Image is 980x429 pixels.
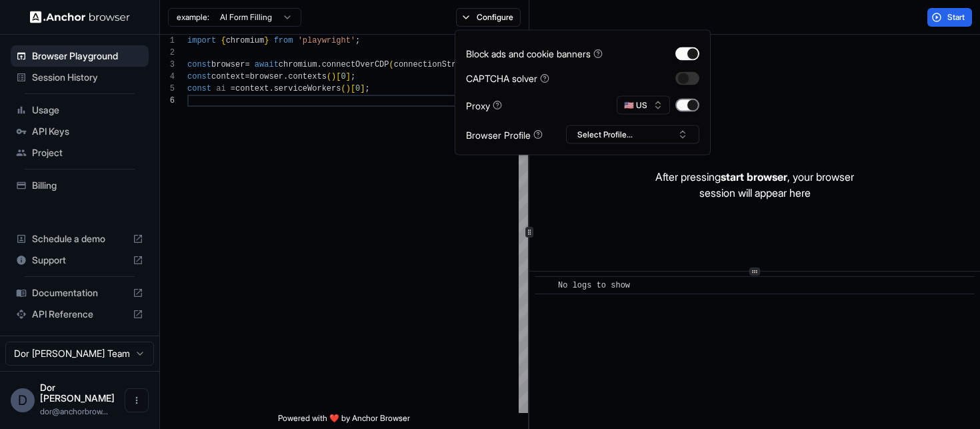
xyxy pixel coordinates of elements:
[40,382,115,404] span: Dor Dankner
[226,36,265,45] span: chromium
[32,71,143,84] span: Session History
[269,84,273,93] span: .
[278,413,410,429] span: Powered with ❤️ by Anchor Browser
[389,60,394,69] span: (
[617,96,670,115] button: 🇺🇸 US
[187,72,211,81] span: const
[336,72,341,81] span: [
[264,36,269,45] span: }
[355,36,360,45] span: ;
[231,84,235,93] span: =
[32,103,143,117] span: Usage
[11,99,149,121] div: Usage
[322,60,389,69] span: connectOverCDP
[160,83,175,95] div: 5
[245,72,249,81] span: =
[11,228,149,250] div: Schedule a demo
[235,84,269,93] span: context
[365,84,370,93] span: ;
[360,84,365,93] span: ]
[456,8,521,27] button: Configure
[283,72,288,81] span: .
[125,388,149,412] button: Open menu
[11,45,149,67] div: Browser Playground
[341,84,345,93] span: (
[32,232,127,246] span: Schedule a demo
[32,146,143,159] span: Project
[11,388,35,412] div: D
[466,98,502,112] div: Proxy
[160,35,175,47] div: 1
[346,72,351,81] span: ]
[32,254,127,267] span: Support
[351,72,355,81] span: ;
[160,47,175,59] div: 2
[32,286,127,300] span: Documentation
[331,72,336,81] span: )
[466,127,543,141] div: Browser Profile
[245,60,249,69] span: =
[298,36,355,45] span: 'playwright'
[346,84,351,93] span: )
[187,60,211,69] span: const
[11,67,149,88] div: Session History
[250,72,283,81] span: browser
[394,60,471,69] span: connectionString
[288,72,327,81] span: contexts
[541,279,548,292] span: ​
[11,304,149,325] div: API Reference
[30,11,130,23] img: Anchor Logo
[160,95,175,107] div: 6
[211,60,245,69] span: browser
[11,121,149,142] div: API Keys
[655,169,854,201] p: After pressing , your browser session will appear here
[558,281,630,290] span: No logs to show
[187,84,211,93] span: const
[341,72,345,81] span: 0
[274,36,293,45] span: from
[317,60,321,69] span: .
[11,282,149,304] div: Documentation
[927,8,972,27] button: Start
[40,406,108,416] span: dor@anchorbrowser.io
[721,170,787,183] span: start browser
[327,72,331,81] span: (
[351,84,355,93] span: [
[947,12,966,23] span: Start
[279,60,317,69] span: chromium
[160,59,175,71] div: 3
[11,175,149,196] div: Billing
[177,12,209,23] span: example:
[274,84,341,93] span: serviceWorkers
[11,250,149,271] div: Support
[211,72,245,81] span: context
[566,125,699,144] button: Select Profile...
[11,142,149,163] div: Project
[187,36,216,45] span: import
[466,71,549,85] div: CAPTCHA solver
[466,47,603,61] div: Block ads and cookie banners
[32,179,143,192] span: Billing
[160,71,175,83] div: 4
[355,84,360,93] span: 0
[221,36,225,45] span: {
[255,60,279,69] span: await
[32,49,143,63] span: Browser Playground
[216,84,225,93] span: ai
[32,125,143,138] span: API Keys
[32,308,127,321] span: API Reference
